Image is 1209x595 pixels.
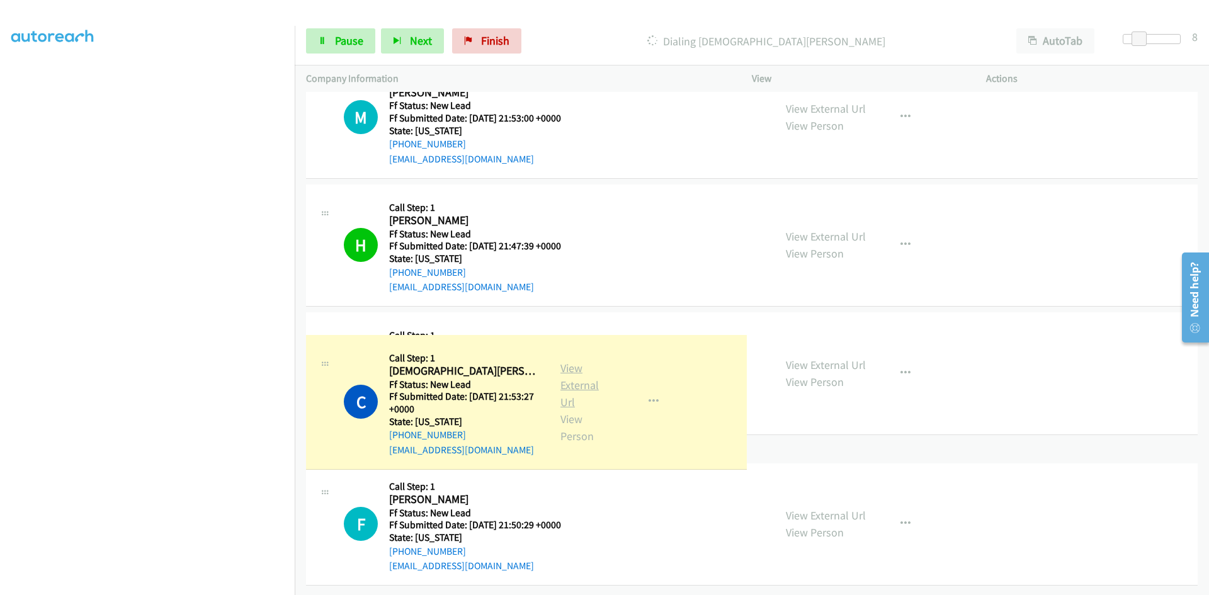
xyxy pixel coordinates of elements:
[1016,28,1094,54] button: AutoTab
[786,525,844,540] a: View Person
[306,71,729,86] p: Company Information
[344,228,378,262] h1: H
[344,385,378,419] h1: C
[389,112,561,125] h5: Ff Submitted Date: [DATE] 21:53:00 +0000
[752,71,963,86] p: View
[389,99,561,112] h5: Ff Status: New Lead
[786,508,866,523] a: View External Url
[389,201,561,214] h5: Call Step: 1
[560,361,599,409] a: View External Url
[389,444,534,456] a: [EMAIL_ADDRESS][DOMAIN_NAME]
[389,545,466,557] a: [PHONE_NUMBER]
[786,118,844,133] a: View Person
[389,531,561,544] h5: State: [US_STATE]
[381,28,444,54] button: Next
[389,252,561,265] h5: State: [US_STATE]
[389,153,534,165] a: [EMAIL_ADDRESS][DOMAIN_NAME]
[389,125,561,137] h5: State: [US_STATE]
[389,228,561,241] h5: Ff Status: New Lead
[389,281,534,293] a: [EMAIL_ADDRESS][DOMAIN_NAME]
[344,507,378,541] h1: F
[389,352,538,365] h5: Call Step: 1
[344,100,378,134] div: The call is yet to be attempted
[389,429,466,441] a: [PHONE_NUMBER]
[1192,28,1198,45] div: 8
[452,28,521,54] a: Finish
[389,519,561,531] h5: Ff Submitted Date: [DATE] 21:50:29 +0000
[389,416,538,428] h5: State: [US_STATE]
[986,71,1198,86] p: Actions
[786,101,866,116] a: View External Url
[306,28,375,54] a: Pause
[389,390,538,415] h5: Ff Submitted Date: [DATE] 21:53:27 +0000
[389,138,466,150] a: [PHONE_NUMBER]
[389,213,561,228] h2: [PERSON_NAME]
[344,507,378,541] div: The call is yet to be attempted
[344,100,378,134] h1: M
[389,240,561,252] h5: Ff Submitted Date: [DATE] 21:47:39 +0000
[410,33,432,48] span: Next
[389,378,538,391] h5: Ff Status: New Lead
[335,33,363,48] span: Pause
[389,507,561,519] h5: Ff Status: New Lead
[389,329,603,342] h5: Call Step: 1
[786,229,866,244] a: View External Url
[389,86,561,100] h2: [PERSON_NAME]
[786,246,844,261] a: View Person
[389,266,466,278] a: [PHONE_NUMBER]
[560,412,594,443] a: View Person
[389,492,561,507] h2: [PERSON_NAME]
[1172,247,1209,348] iframe: Resource Center
[389,364,538,378] h2: [DEMOGRAPHIC_DATA][PERSON_NAME]
[389,480,561,493] h5: Call Step: 1
[538,33,994,50] p: Dialing [DEMOGRAPHIC_DATA][PERSON_NAME]
[481,33,509,48] span: Finish
[389,560,534,572] a: [EMAIL_ADDRESS][DOMAIN_NAME]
